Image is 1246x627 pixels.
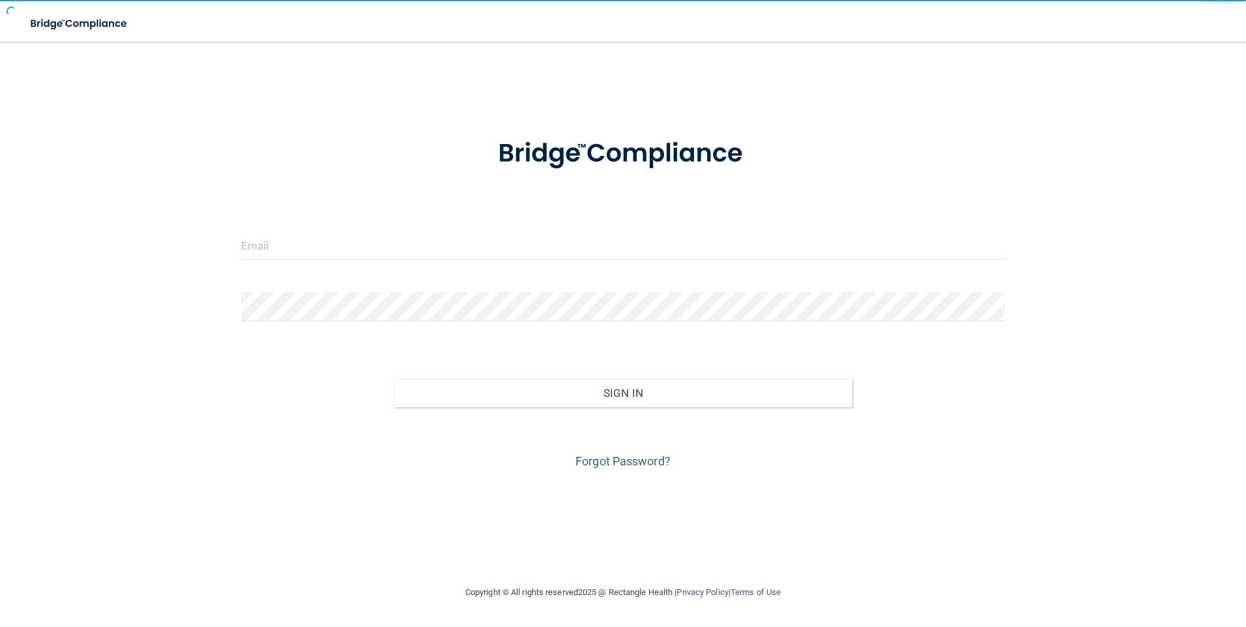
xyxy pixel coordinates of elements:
img: bridge_compliance_login_screen.278c3ca4.svg [471,120,775,188]
a: Forgot Password? [575,454,671,468]
a: Terms of Use [731,587,781,597]
img: bridge_compliance_login_screen.278c3ca4.svg [20,10,139,37]
input: Email [241,231,1006,260]
button: Sign In [394,379,852,407]
div: Copyright © All rights reserved 2025 @ Rectangle Health | | [385,572,861,613]
a: Privacy Policy [676,587,728,597]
